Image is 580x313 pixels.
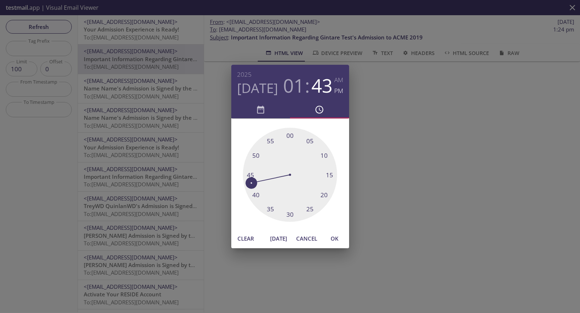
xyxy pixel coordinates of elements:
[237,80,278,96] button: [DATE]
[334,85,343,96] button: PM
[311,75,332,96] button: 43
[296,234,317,243] span: Cancel
[237,234,254,243] span: Clear
[305,75,310,96] h3: :
[293,232,320,245] button: Cancel
[267,232,290,245] button: [DATE]
[234,232,257,245] button: Clear
[326,234,343,243] span: OK
[323,232,346,245] button: OK
[237,69,252,80] button: 2025
[283,75,304,96] button: 01
[334,75,343,85] button: AM
[270,234,287,243] span: [DATE]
